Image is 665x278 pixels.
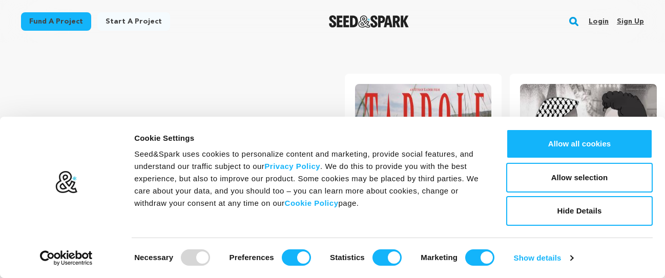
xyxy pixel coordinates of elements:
[55,170,78,194] img: logo
[506,163,653,193] button: Allow selection
[230,253,274,262] strong: Preferences
[506,196,653,226] button: Hide Details
[134,132,483,144] div: Cookie Settings
[264,162,320,170] a: Privacy Policy
[22,250,111,266] a: Usercentrics Cookiebot - opens in a new window
[355,84,492,182] img: TADPOLE image
[134,253,173,262] strong: Necessary
[330,253,365,262] strong: Statistics
[97,12,170,31] a: Start a project
[514,250,573,266] a: Show details
[329,15,409,28] img: Seed&Spark Logo Dark Mode
[617,13,644,30] a: Sign up
[329,15,409,28] a: Seed&Spark Homepage
[506,129,653,159] button: Allow all cookies
[520,84,657,182] img: Khutbah image
[134,148,483,209] div: Seed&Spark uses cookies to personalize content and marketing, provide social features, and unders...
[421,253,458,262] strong: Marketing
[21,12,91,31] a: Fund a project
[589,13,609,30] a: Login
[285,199,339,207] a: Cookie Policy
